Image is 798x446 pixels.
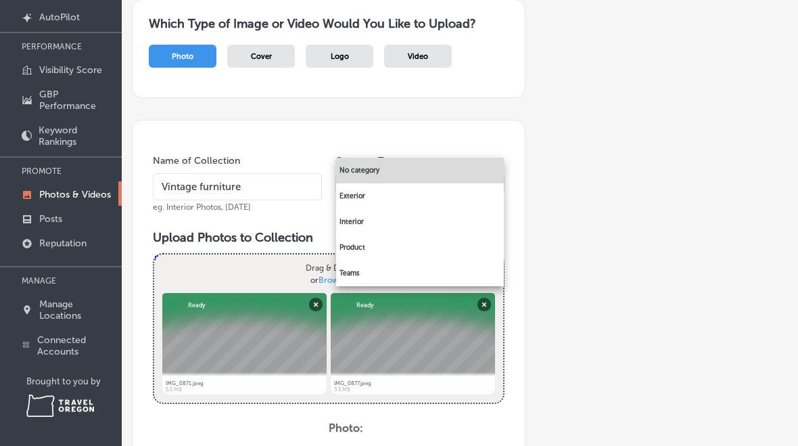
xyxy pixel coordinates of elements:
p: Posts [39,213,62,225]
p: GBP Performance [39,89,115,112]
p: Visibility Score [39,64,102,76]
p: Connected Accounts [37,334,115,357]
li: Interior [336,209,504,235]
p: Photos & Videos [39,189,111,200]
p: Brought to you by [26,376,122,386]
li: Teams [336,261,504,286]
li: No category [336,158,504,183]
li: Product [336,235,504,261]
p: Reputation [39,238,87,249]
li: Exterior [336,183,504,209]
p: AutoPilot [39,12,80,23]
p: Keyword Rankings [39,125,115,148]
p: Manage Locations [39,298,115,321]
